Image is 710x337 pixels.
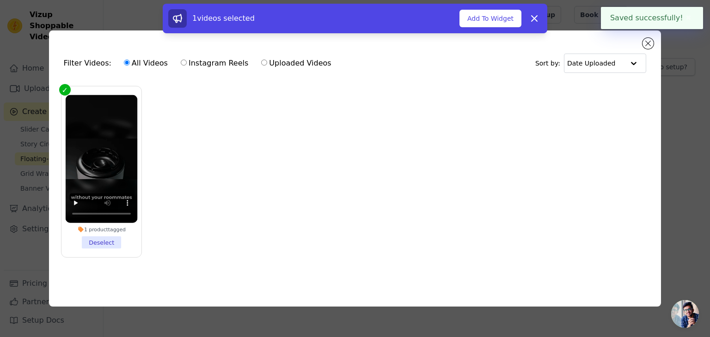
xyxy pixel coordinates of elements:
[123,57,168,69] label: All Videos
[180,57,249,69] label: Instagram Reels
[601,7,703,29] div: Saved successfully!
[459,10,521,27] button: Add To Widget
[671,300,699,328] a: Open chat
[64,53,337,74] div: Filter Videos:
[192,14,255,23] span: 1 videos selected
[683,12,694,24] button: Close
[65,226,137,233] div: 1 product tagged
[643,38,654,49] button: Close modal
[261,57,331,69] label: Uploaded Videos
[535,54,647,73] div: Sort by:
